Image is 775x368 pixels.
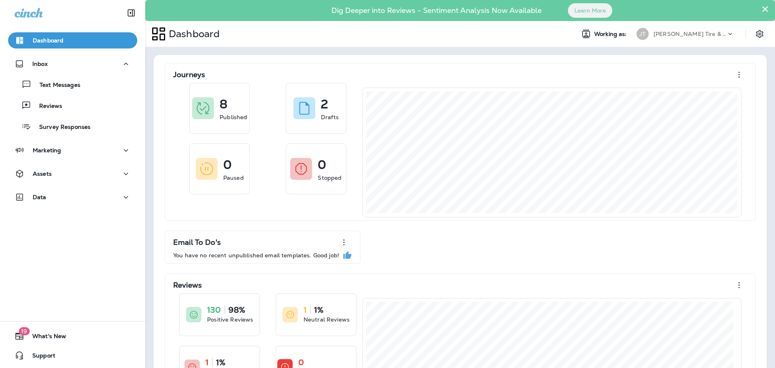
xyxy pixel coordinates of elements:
[173,252,339,259] p: You have no recent unpublished email templates. Good job!
[8,118,137,135] button: Survey Responses
[8,347,137,364] button: Support
[637,28,649,40] div: JT
[207,315,253,324] p: Positive Reviews
[318,174,341,182] p: Stopped
[761,2,769,15] button: Close
[216,358,225,366] p: 1%
[31,82,80,89] p: Text Messages
[173,281,202,289] p: Reviews
[33,147,61,154] p: Marketing
[173,238,221,246] p: Email To Do's
[24,333,66,343] span: What's New
[654,31,726,37] p: [PERSON_NAME] Tire & Auto
[223,161,232,169] p: 0
[314,306,323,314] p: 1%
[321,113,339,121] p: Drafts
[8,56,137,72] button: Inbox
[207,306,221,314] p: 130
[8,76,137,93] button: Text Messages
[220,100,227,108] p: 8
[19,327,29,335] span: 19
[594,31,628,38] span: Working as:
[31,124,90,131] p: Survey Responses
[33,170,52,177] p: Assets
[298,358,304,366] p: 0
[8,328,137,344] button: 19What's New
[8,97,137,114] button: Reviews
[205,358,209,366] p: 1
[228,306,245,314] p: 98%
[220,113,247,121] p: Published
[165,28,220,40] p: Dashboard
[8,189,137,205] button: Data
[32,61,48,67] p: Inbox
[304,315,350,324] p: Neutral Reviews
[24,352,55,362] span: Support
[308,9,565,12] p: Dig Deeper into Reviews - Sentiment Analysis Now Available
[33,37,63,44] p: Dashboard
[173,71,205,79] p: Journeys
[304,306,307,314] p: 1
[321,100,328,108] p: 2
[223,174,244,182] p: Paused
[318,161,326,169] p: 0
[33,194,46,200] p: Data
[31,103,62,110] p: Reviews
[752,27,767,41] button: Settings
[8,142,137,158] button: Marketing
[568,3,612,18] button: Learn More
[8,166,137,182] button: Assets
[120,5,142,21] button: Collapse Sidebar
[8,32,137,48] button: Dashboard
